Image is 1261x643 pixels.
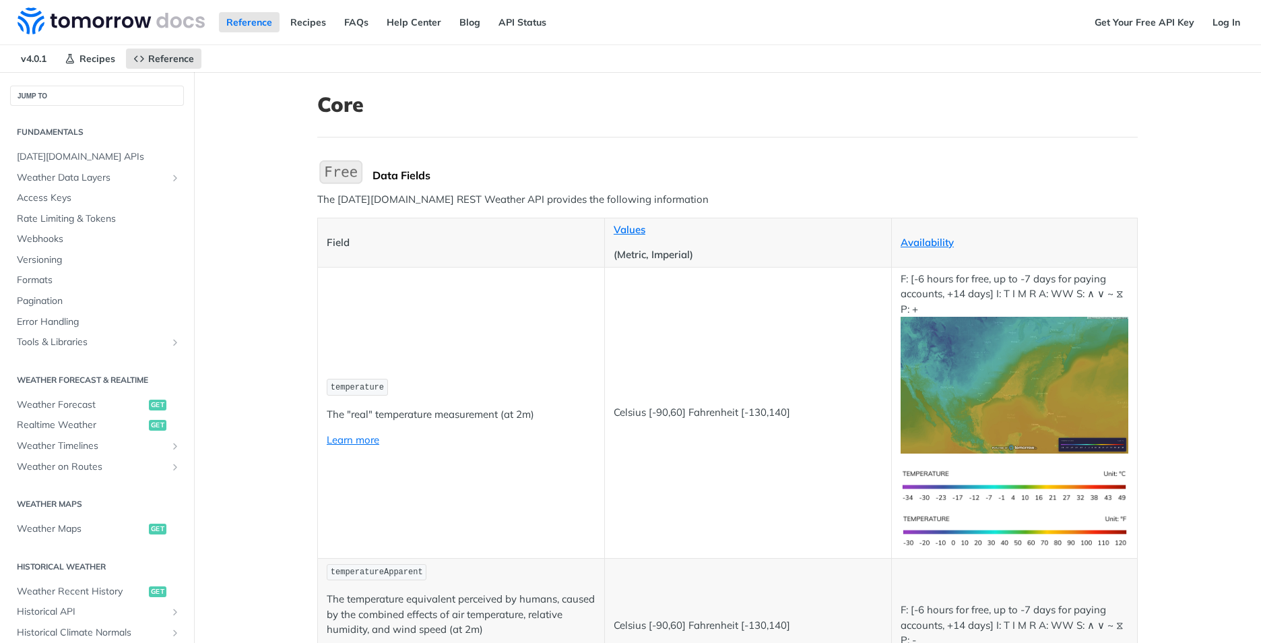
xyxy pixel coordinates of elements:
[17,522,145,536] span: Weather Maps
[10,332,184,353] a: Tools & LibrariesShow subpages for Tools & Libraries
[126,49,201,69] a: Reference
[17,150,181,164] span: [DATE][DOMAIN_NAME] APIs
[10,623,184,643] a: Historical Climate NormalsShow subpages for Historical Climate Normals
[13,49,54,69] span: v4.0.1
[327,407,595,423] p: The "real" temperature measurement (at 2m)
[10,86,184,106] button: JUMP TO
[17,315,181,329] span: Error Handling
[10,291,184,311] a: Pagination
[57,49,123,69] a: Recipes
[170,337,181,348] button: Show subpages for Tools & Libraries
[10,602,184,622] a: Historical APIShow subpages for Historical API
[283,12,333,32] a: Recipes
[10,229,184,249] a: Webhooks
[327,379,388,396] code: temperature
[317,92,1138,117] h1: Core
[901,479,1128,491] span: Expand image
[901,272,1128,454] p: F: [-6 hours for free, up to -7 days for paying accounts, +14 days] I: T I M R A: WW S: ∧ ∨ ~ ⧖ P: +
[170,607,181,617] button: Show subpages for Historical API
[10,147,184,167] a: [DATE][DOMAIN_NAME] APIs
[17,253,181,267] span: Versioning
[149,586,166,597] span: get
[10,312,184,332] a: Error Handling
[10,457,184,477] a: Weather on RoutesShow subpages for Weather on Routes
[148,53,194,65] span: Reference
[901,524,1128,537] span: Expand image
[10,209,184,229] a: Rate Limiting & Tokens
[317,192,1138,208] p: The [DATE][DOMAIN_NAME] REST Weather API provides the following information
[10,374,184,386] h2: Weather Forecast & realtime
[17,274,181,287] span: Formats
[901,378,1128,391] span: Expand image
[149,524,166,534] span: get
[17,439,166,453] span: Weather Timelines
[17,605,166,619] span: Historical API
[17,295,181,308] span: Pagination
[1087,12,1202,32] a: Get Your Free API Key
[10,270,184,290] a: Formats
[10,168,184,188] a: Weather Data LayersShow subpages for Weather Data Layers
[614,405,882,421] p: Celsius [-90,60] Fahrenheit [-130,140]
[17,585,145,599] span: Weather Recent History
[17,460,166,474] span: Weather on Routes
[10,126,184,138] h2: Fundamentals
[327,564,426,581] code: temperatureApparent
[452,12,488,32] a: Blog
[10,188,184,208] a: Access Keys
[17,626,166,640] span: Historical Climate Normals
[149,400,166,410] span: get
[614,223,645,236] a: Values
[10,561,184,573] h2: Historical Weather
[901,236,954,249] a: Availability
[10,415,184,435] a: Realtime Weatherget
[327,235,595,251] p: Field
[373,169,1138,182] div: Data Fields
[1205,12,1248,32] a: Log In
[10,395,184,415] a: Weather Forecastget
[170,173,181,183] button: Show subpages for Weather Data Layers
[10,582,184,602] a: Weather Recent Historyget
[614,618,882,634] p: Celsius [-90,60] Fahrenheit [-130,140]
[17,171,166,185] span: Weather Data Layers
[149,420,166,431] span: get
[10,498,184,510] h2: Weather Maps
[219,12,280,32] a: Reference
[614,247,882,263] p: (Metric, Imperial)
[17,336,166,349] span: Tools & Libraries
[10,436,184,456] a: Weather TimelinesShow subpages for Weather Timelines
[170,627,181,638] button: Show subpages for Historical Climate Normals
[17,212,181,226] span: Rate Limiting & Tokens
[17,191,181,205] span: Access Keys
[79,53,115,65] span: Recipes
[337,12,376,32] a: FAQs
[327,433,379,446] a: Learn more
[10,250,184,270] a: Versioning
[327,592,595,638] p: The temperature equivalent perceived by humans, caused by the combined effects of air temperature...
[17,233,181,246] span: Webhooks
[18,7,205,34] img: Tomorrow.io Weather API Docs
[17,419,145,432] span: Realtime Weather
[491,12,554,32] a: API Status
[10,519,184,539] a: Weather Mapsget
[379,12,449,32] a: Help Center
[170,462,181,472] button: Show subpages for Weather on Routes
[17,398,145,412] span: Weather Forecast
[170,441,181,452] button: Show subpages for Weather Timelines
